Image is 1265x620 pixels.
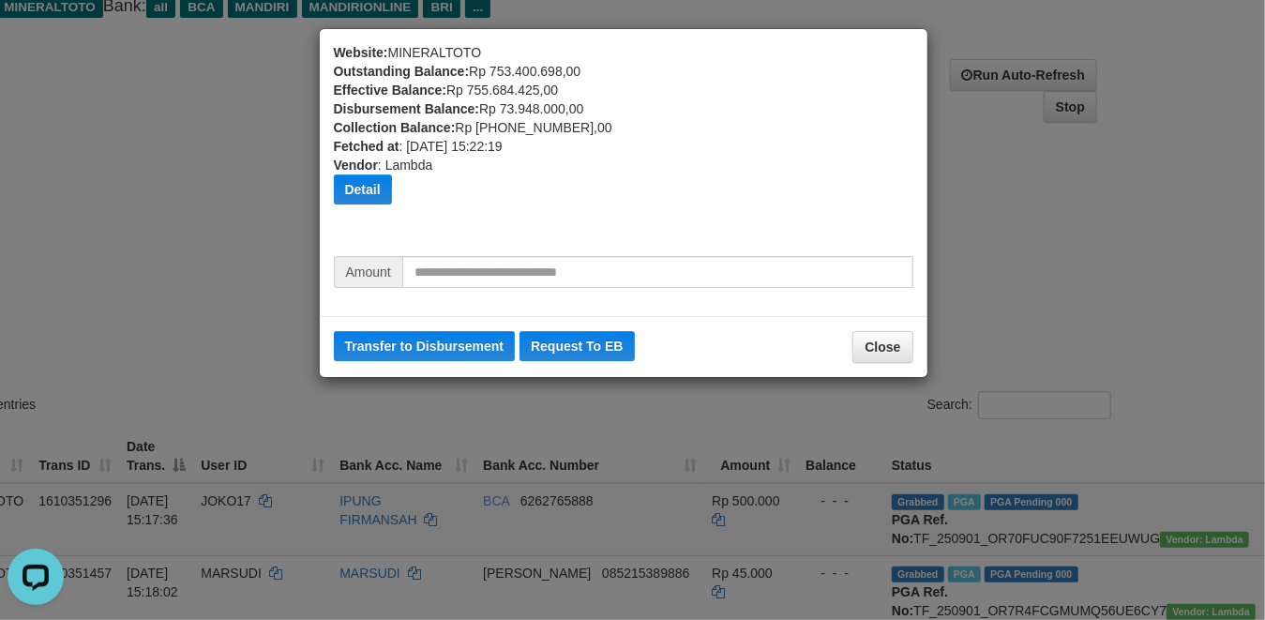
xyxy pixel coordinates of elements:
[334,120,456,135] b: Collection Balance:
[334,83,447,98] b: Effective Balance:
[334,331,516,361] button: Transfer to Disbursement
[334,256,402,288] span: Amount
[334,45,388,60] b: Website:
[334,101,480,116] b: Disbursement Balance:
[334,64,470,79] b: Outstanding Balance:
[334,174,392,204] button: Detail
[852,331,912,363] button: Close
[520,331,635,361] button: Request To EB
[334,139,399,154] b: Fetched at
[8,8,64,64] button: Open LiveChat chat widget
[334,158,378,173] b: Vendor
[334,43,913,256] div: MINERALTOTO Rp 753.400.698,00 Rp 755.684.425,00 Rp 73.948.000,00 Rp [PHONE_NUMBER],00 : [DATE] 15...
